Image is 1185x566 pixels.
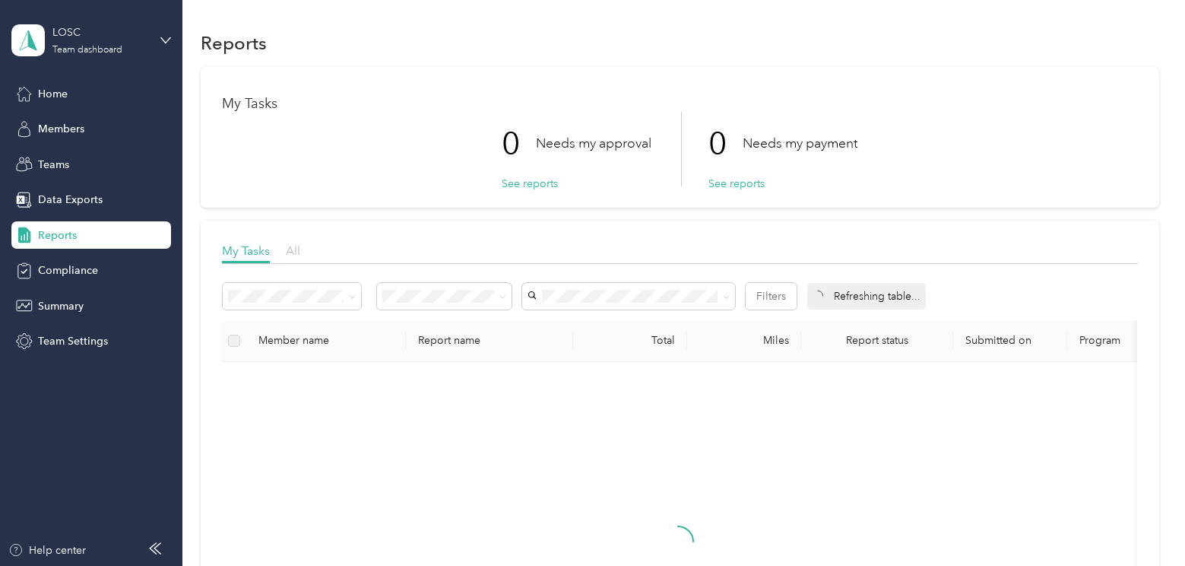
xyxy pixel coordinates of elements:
div: Team dashboard [52,46,122,55]
button: See reports [502,176,558,192]
span: Summary [38,298,84,314]
div: Refreshing table... [807,283,926,310]
div: Member name [258,334,394,347]
iframe: Everlance-gr Chat Button Frame [1100,481,1185,566]
span: Home [38,86,68,102]
button: Help center [8,542,86,558]
span: All [286,243,300,258]
th: Member name [246,320,406,362]
div: Total [585,334,675,347]
p: 0 [502,112,536,176]
span: Team Settings [38,333,108,349]
h1: Reports [201,35,267,51]
span: Data Exports [38,192,103,208]
p: Needs my payment [743,134,857,153]
span: Teams [38,157,69,173]
div: LOSC [52,24,147,40]
span: My Tasks [222,243,270,258]
h1: My Tasks [222,96,1137,112]
p: Needs my approval [536,134,651,153]
th: Report name [406,320,573,362]
span: Reports [38,227,77,243]
p: 0 [708,112,743,176]
span: Members [38,121,84,137]
span: Report status [813,334,941,347]
button: See reports [708,176,765,192]
span: Compliance [38,262,98,278]
th: Submitted on [953,320,1067,362]
button: Filters [746,283,797,310]
div: Miles [699,334,789,347]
